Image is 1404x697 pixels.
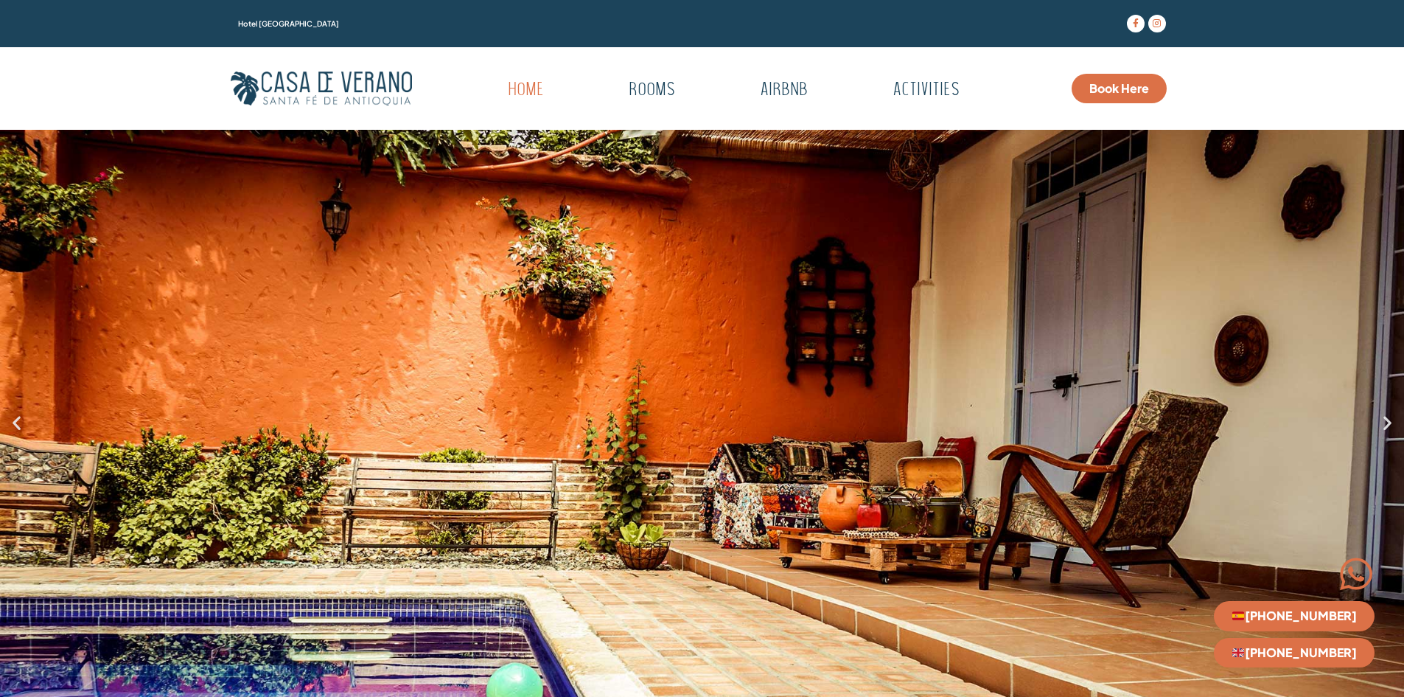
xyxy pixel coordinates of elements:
[1089,83,1149,94] span: Book Here
[1378,413,1397,431] div: Next slide
[471,74,581,108] a: Home
[1214,638,1375,667] a: 🇬🇧[PHONE_NUMBER]
[7,413,26,431] div: Previous slide
[1232,647,1244,659] img: 🇬🇧
[1214,601,1375,631] a: 🇪🇸[PHONE_NUMBER]
[1072,74,1167,103] a: Book Here
[723,74,845,108] a: Airbnb
[592,74,712,108] a: Rooms
[1232,610,1357,622] span: [PHONE_NUMBER]
[1232,647,1357,659] span: [PHONE_NUMBER]
[856,74,996,108] a: Activities
[1232,610,1244,622] img: 🇪🇸
[238,20,992,27] h1: Hotel [GEOGRAPHIC_DATA]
